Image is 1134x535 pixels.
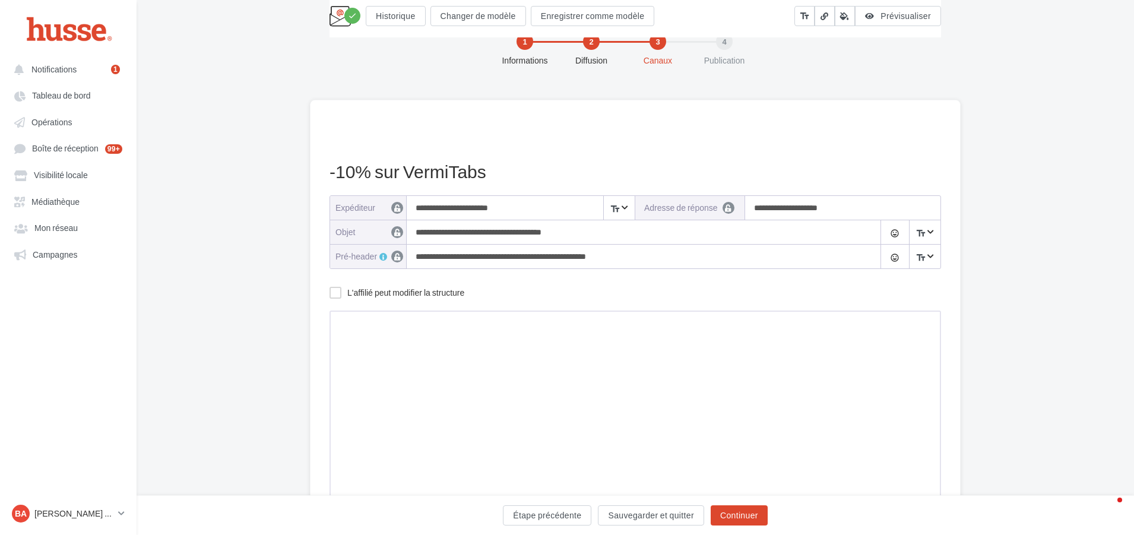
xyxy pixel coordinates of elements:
p: [PERSON_NAME] Page [34,508,113,520]
span: Visibilité locale [34,170,88,181]
iframe: Intercom live chat [1094,495,1122,523]
i: text_fields [799,10,810,22]
span: Mon réseau [34,223,78,233]
a: Ba [PERSON_NAME] Page [9,502,127,525]
label: L'affilié peut modifier la structure [330,287,464,298]
span: Notifications [31,64,77,74]
span: Tableau de bord [32,91,91,101]
div: 2 [583,33,600,50]
span: Select box activate [909,220,940,244]
div: Expéditeur [335,202,397,213]
div: 3 [650,33,666,50]
span: Médiathèque [31,197,80,207]
div: Canaux [620,55,696,67]
button: Étape précédente [503,505,591,525]
span: Opérations [31,117,72,127]
a: Mon réseau [7,217,129,238]
a: Médiathèque [7,191,129,212]
div: Publication [686,55,762,67]
span: Ba [15,508,27,520]
button: text_fields [794,6,815,26]
i: tag_faces [890,253,899,262]
button: Prévisualiser [855,6,941,26]
div: -10% sur VermiTabs [330,159,941,183]
div: 99+ [105,144,122,154]
a: Tableau de bord [7,84,129,106]
a: Boîte de réception 99+ [7,137,129,159]
button: Historique [366,6,426,26]
i: text_fields [916,252,926,264]
span: Select box activate [909,245,940,268]
div: objet [335,226,397,238]
button: Notifications 1 [7,58,125,80]
a: Visibilité locale [7,164,129,185]
div: Modifications enregistrées [344,8,360,24]
button: Enregistrer comme modèle [531,6,655,26]
span: Prévisualiser [880,11,931,21]
span: Campagnes [33,249,78,259]
button: tag_faces [880,245,908,268]
div: Pré-header [335,251,407,262]
span: Select box activate [603,196,634,220]
i: check [348,11,357,20]
div: Informations [487,55,563,67]
span: Boîte de réception [32,144,99,154]
button: Changer de modèle [430,6,526,26]
a: Campagnes [7,243,129,265]
i: text_fields [610,203,620,215]
i: tag_faces [890,229,899,238]
a: Opérations [7,111,129,132]
div: Diffusion [553,55,629,67]
div: 1 [111,65,120,74]
button: tag_faces [880,220,908,244]
div: 1 [517,33,533,50]
label: Adresse de réponse [635,196,745,220]
i: text_fields [916,227,926,239]
button: Continuer [711,505,768,525]
button: Sauvegarder et quitter [598,505,704,525]
div: 4 [716,33,733,50]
